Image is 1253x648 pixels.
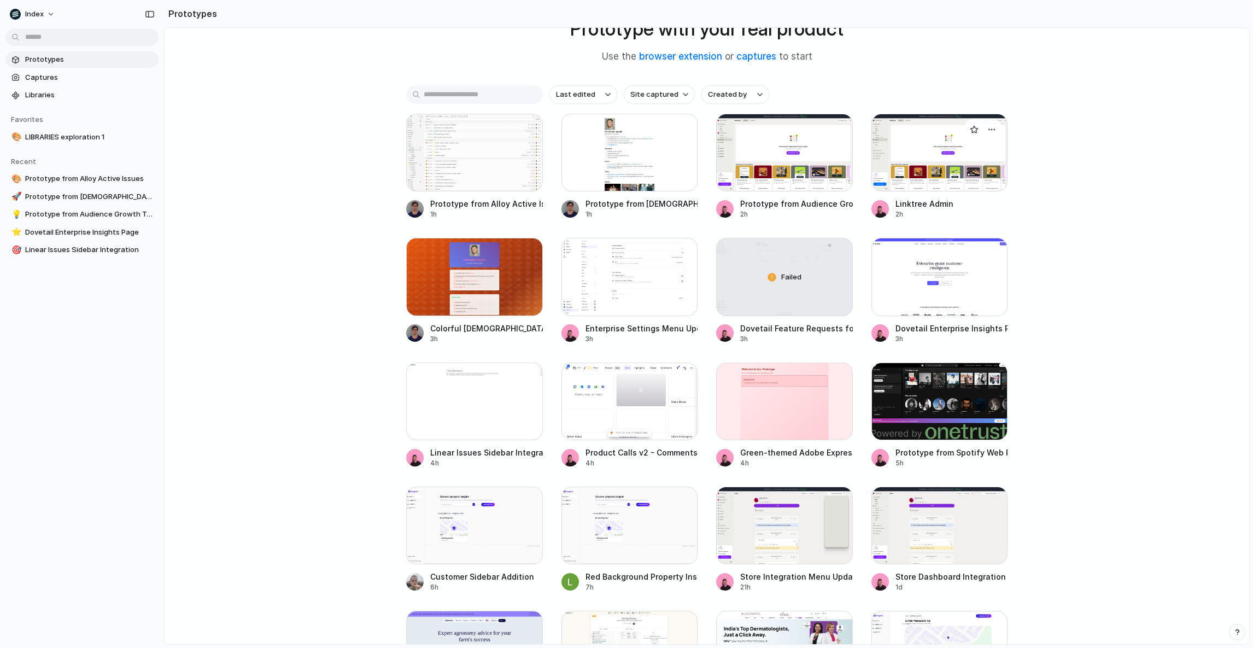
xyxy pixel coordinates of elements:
[561,114,698,219] a: Prototype from Christian Iacullo InterestsPrototype from [DEMOGRAPHIC_DATA][PERSON_NAME] Interests1h
[11,190,19,203] div: 🚀
[895,323,1008,334] div: Dovetail Enterprise Insights Page
[25,173,154,184] span: Prototype from Alloy Active Issues
[406,487,543,592] a: Customer Sidebar AdditionCustomer Sidebar Addition6h
[430,571,534,582] div: Customer Sidebar Addition
[25,72,154,83] span: Captures
[716,238,853,343] a: Dovetail Feature Requests for Founders ProjectsFailedDovetail Feature Requests for Founders Proje...
[895,582,1006,592] div: 1d
[430,582,534,592] div: 6h
[740,209,853,219] div: 2h
[5,69,159,86] a: Captures
[5,242,159,258] a: 🎯Linear Issues Sidebar Integration
[585,582,698,592] div: 7h
[11,244,19,256] div: 🎯
[708,89,747,100] span: Created by
[585,209,698,219] div: 1h
[740,458,853,468] div: 4h
[585,458,698,468] div: 4h
[25,244,154,255] span: Linear Issues Sidebar Integration
[585,334,698,344] div: 3h
[406,363,543,468] a: Linear Issues Sidebar IntegrationLinear Issues Sidebar Integration4h
[5,171,159,187] a: 🎨Prototype from Alloy Active Issues
[561,487,698,592] a: Red Background Property InsightsRed Background Property Insights7h
[10,244,21,255] button: 🎯
[11,208,19,221] div: 💡
[624,85,695,104] button: Site captured
[11,173,19,185] div: 🎨
[25,209,154,220] span: Prototype from Audience Growth Tools
[871,114,1008,219] a: Linktree AdminLinktree Admin2h
[895,334,1008,344] div: 3h
[602,50,812,64] span: Use the or to start
[871,238,1008,343] a: Dovetail Enterprise Insights PageDovetail Enterprise Insights Page3h
[430,334,543,344] div: 3h
[585,198,698,209] div: Prototype from [DEMOGRAPHIC_DATA][PERSON_NAME] Interests
[781,272,801,283] span: Failed
[430,323,543,334] div: Colorful [DEMOGRAPHIC_DATA][PERSON_NAME] Site
[716,487,853,592] a: Store Integration Menu UpdateStore Integration Menu Update21h
[740,582,853,592] div: 21h
[549,85,617,104] button: Last edited
[561,363,698,468] a: Product Calls v2 - Comments PanelProduct Calls v2 - Comments Panel4h
[895,209,953,219] div: 2h
[430,447,543,458] div: Linear Issues Sidebar Integration
[164,7,217,20] h2: Prototypes
[740,323,853,334] div: Dovetail Feature Requests for Founders Projects
[10,227,21,238] button: ⭐
[11,157,36,166] span: Recent
[11,115,43,124] span: Favorites
[701,85,769,104] button: Created by
[556,89,595,100] span: Last edited
[895,447,1008,458] div: Prototype from Spotify Web Player
[10,132,21,143] button: 🎨
[11,226,19,238] div: ⭐
[716,114,853,219] a: Prototype from Audience Growth ToolsPrototype from Audience Growth Tools2h
[10,173,21,184] button: 🎨
[570,14,844,43] h1: Prototype with your real product
[25,191,154,202] span: Prototype from [DEMOGRAPHIC_DATA][PERSON_NAME] Interests
[740,571,853,582] div: Store Integration Menu Update
[5,87,159,103] a: Libraries
[639,51,722,62] a: browser extension
[430,209,543,219] div: 1h
[25,54,154,65] span: Prototypes
[716,363,853,468] a: Green-themed Adobe Express DesignGreen-themed Adobe Express Design4h
[10,209,21,220] button: 💡
[406,114,543,219] a: Prototype from Alloy Active IssuesPrototype from Alloy Active Issues1h
[630,89,678,100] span: Site captured
[10,191,21,202] button: 🚀
[740,447,853,458] div: Green-themed Adobe Express Design
[561,238,698,343] a: Enterprise Settings Menu UpdateEnterprise Settings Menu Update3h
[25,227,154,238] span: Dovetail Enterprise Insights Page
[895,571,1006,582] div: Store Dashboard Integration
[740,198,853,209] div: Prototype from Audience Growth Tools
[25,9,44,20] span: Index
[740,334,853,344] div: 3h
[5,5,61,23] button: Index
[871,487,1008,592] a: Store Dashboard IntegrationStore Dashboard Integration1d
[736,51,776,62] a: captures
[430,198,543,209] div: Prototype from Alloy Active Issues
[585,323,698,334] div: Enterprise Settings Menu Update
[585,571,698,582] div: Red Background Property Insights
[25,90,154,101] span: Libraries
[11,131,19,143] div: 🎨
[895,458,1008,468] div: 5h
[5,206,159,223] a: 💡Prototype from Audience Growth Tools
[5,224,159,241] a: ⭐Dovetail Enterprise Insights Page
[871,363,1008,468] a: Prototype from Spotify Web PlayerPrototype from Spotify Web Player5h
[585,447,698,458] div: Product Calls v2 - Comments Panel
[5,129,159,145] a: 🎨LIBRARIES exploration 1
[25,132,154,143] span: LIBRARIES exploration 1
[5,189,159,205] a: 🚀Prototype from [DEMOGRAPHIC_DATA][PERSON_NAME] Interests
[406,238,543,343] a: Colorful Christian Iacullo SiteColorful [DEMOGRAPHIC_DATA][PERSON_NAME] Site3h
[5,51,159,68] a: Prototypes
[895,198,953,209] div: Linktree Admin
[430,458,543,468] div: 4h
